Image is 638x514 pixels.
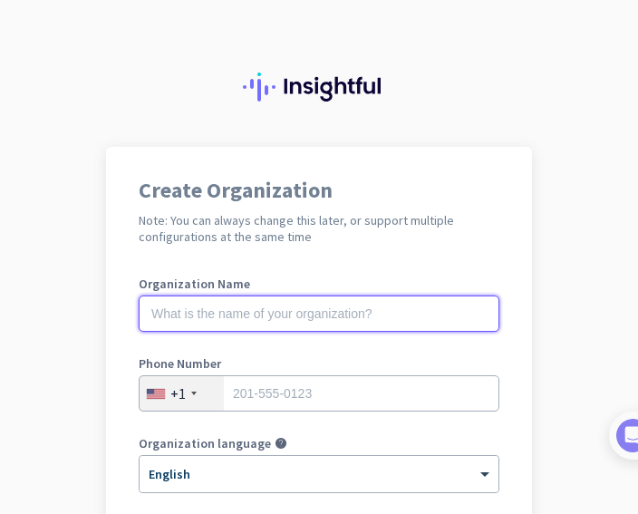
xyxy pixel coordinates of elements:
[170,384,186,402] div: +1
[139,212,499,245] h2: Note: You can always change this later, or support multiple configurations at the same time
[275,437,287,450] i: help
[139,179,499,201] h1: Create Organization
[139,437,271,450] label: Organization language
[243,73,395,102] img: Insightful
[139,277,499,290] label: Organization Name
[139,357,499,370] label: Phone Number
[139,296,499,332] input: What is the name of your organization?
[139,375,499,412] input: 201-555-0123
